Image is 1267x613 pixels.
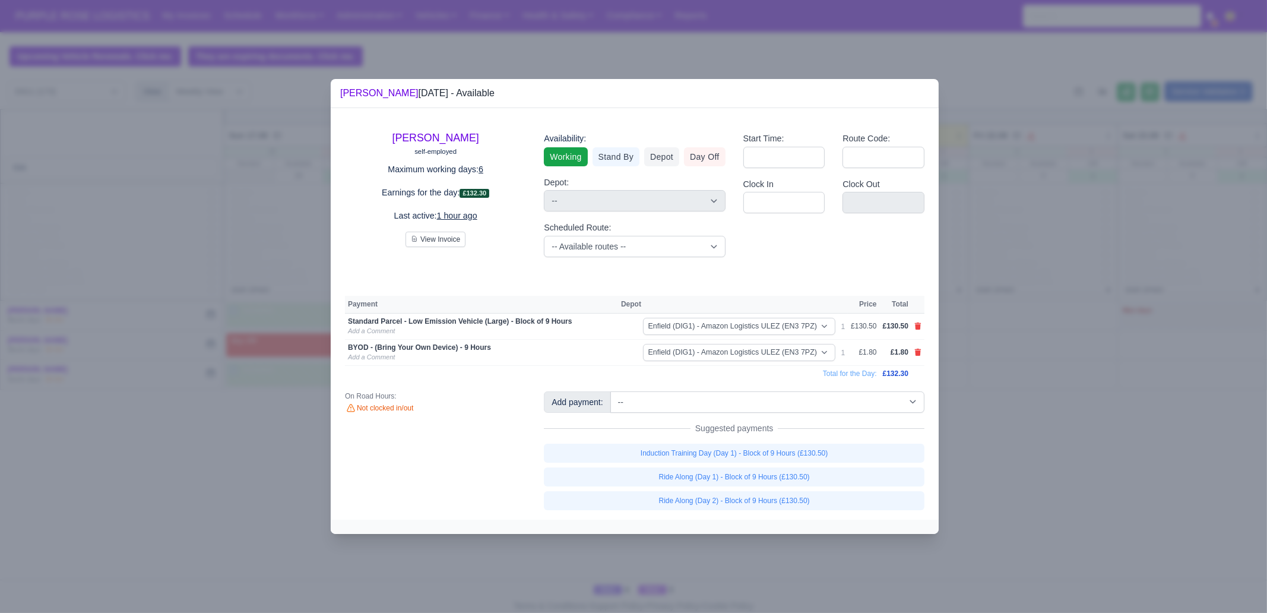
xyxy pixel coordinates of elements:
[544,444,924,463] a: Induction Training Day (Day 1) - Block of 9 Hours (£130.50)
[345,296,618,314] th: Payment
[414,148,457,155] small: self-employed
[618,296,838,314] th: Depot
[392,132,479,144] a: [PERSON_NAME]
[848,314,879,340] td: £130.50
[345,186,526,200] p: Earnings for the day:
[644,147,679,166] a: Depot
[883,322,908,330] span: £130.50
[842,132,890,146] label: Route Code:
[348,343,615,352] div: BYOD - (Bring Your Own Device) - 9 Hours
[883,369,908,378] span: £132.30
[345,209,526,223] p: Last active:
[345,163,526,176] p: Maximum working days:
[406,232,465,247] button: View Invoice
[544,391,610,413] div: Add payment:
[544,221,611,235] label: Scheduled Route:
[842,178,880,191] label: Clock Out
[544,176,569,189] label: Depot:
[544,491,924,510] a: Ride Along (Day 2) - Block of 9 Hours (£130.50)
[544,467,924,486] a: Ride Along (Day 1) - Block of 9 Hours (£130.50)
[345,391,526,401] div: On Road Hours:
[743,132,784,146] label: Start Time:
[593,147,639,166] a: Stand By
[891,348,908,356] span: £1.80
[823,369,877,378] span: Total for the Day:
[848,340,879,366] td: £1.80
[340,86,495,100] div: [DATE] - Available
[460,189,489,198] span: £132.30
[841,322,845,331] div: 1
[345,403,526,414] div: Not clocked in/out
[437,211,477,220] u: 1 hour ago
[544,132,725,146] div: Availability:
[690,422,778,434] span: Suggested payments
[348,317,615,326] div: Standard Parcel - Low Emission Vehicle (Large) - Block of 9 Hours
[340,88,419,98] a: [PERSON_NAME]
[848,296,879,314] th: Price
[544,147,587,166] a: Working
[1054,476,1267,613] iframe: Chat Widget
[479,165,483,174] u: 6
[743,178,774,191] label: Clock In
[841,348,845,358] div: 1
[684,147,726,166] a: Day Off
[348,327,395,334] a: Add a Comment
[348,353,395,361] a: Add a Comment
[880,296,911,314] th: Total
